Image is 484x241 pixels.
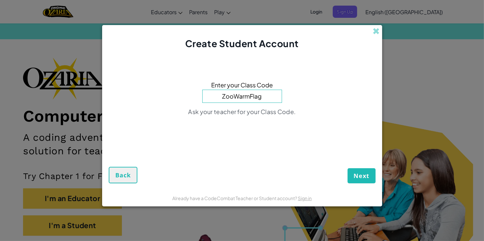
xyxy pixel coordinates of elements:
[109,167,138,183] button: Back
[172,195,298,201] span: Already have a CodeCombat Teacher or Student account?
[211,80,273,90] span: Enter your Class Code
[185,38,299,49] span: Create Student Account
[354,172,369,180] span: Next
[298,195,312,201] a: Sign in
[116,171,131,179] span: Back
[348,168,376,183] button: Next
[188,108,296,115] span: Ask your teacher for your Class Code.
